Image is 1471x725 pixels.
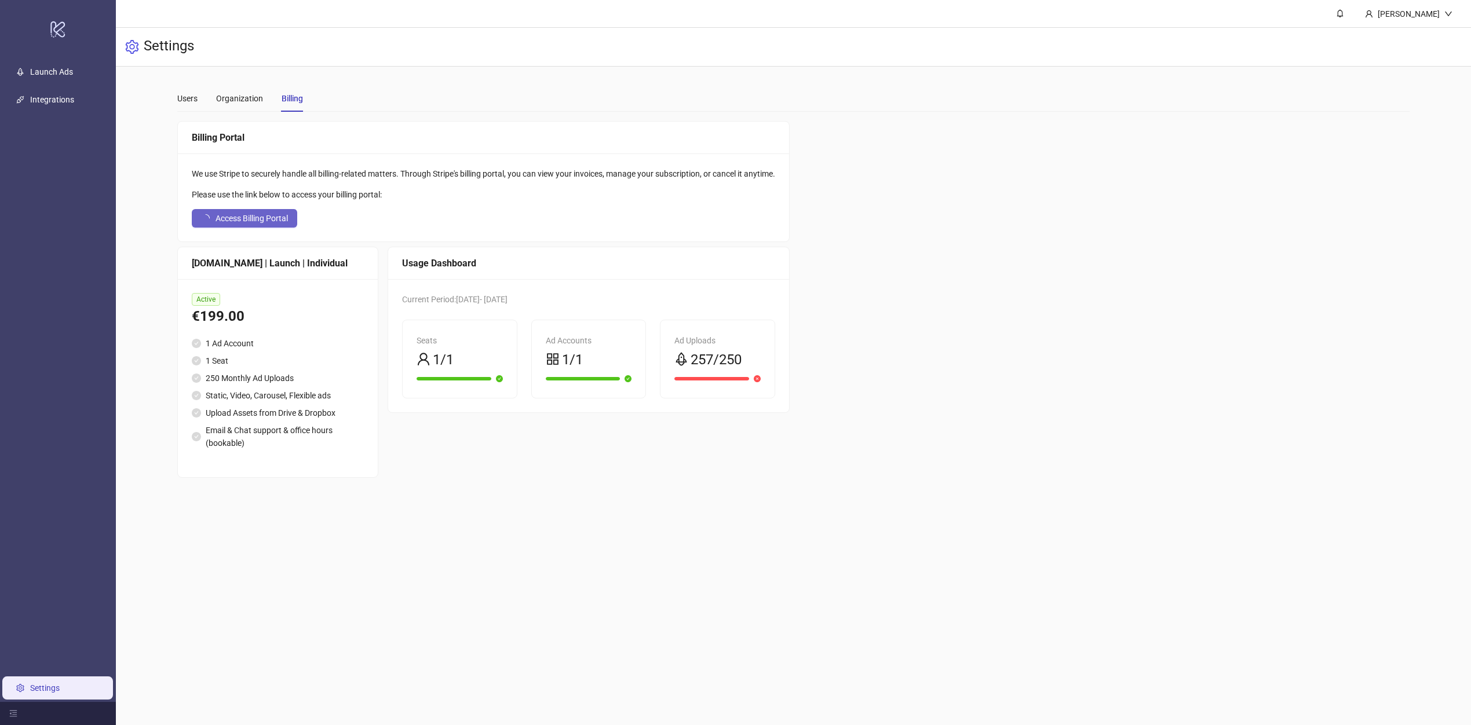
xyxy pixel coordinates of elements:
span: 1/1 [433,349,454,371]
a: Integrations [30,95,74,104]
span: close-circle [754,375,761,382]
li: 1 Ad Account [192,337,364,350]
div: Organization [216,92,263,105]
div: Billing Portal [192,130,775,145]
h3: Settings [144,37,194,57]
div: Ad Accounts [546,334,632,347]
div: [PERSON_NAME] [1373,8,1444,20]
span: check-circle [192,408,201,418]
span: check-circle [192,374,201,383]
div: Users [177,92,198,105]
span: check-circle [192,339,201,348]
span: check-circle [496,375,503,382]
span: Active [192,293,220,306]
div: Ad Uploads [674,334,761,347]
span: check-circle [192,432,201,441]
li: Static, Video, Carousel, Flexible ads [192,389,364,402]
span: check-circle [192,356,201,365]
span: check-circle [192,391,201,400]
span: user [1365,10,1373,18]
div: Usage Dashboard [402,256,775,270]
a: Launch Ads [30,67,73,76]
div: Billing [282,92,303,105]
span: menu-fold [9,709,17,717]
button: Access Billing Portal [192,209,297,228]
span: appstore [546,352,560,366]
span: bell [1336,9,1344,17]
span: Current Period: [DATE] - [DATE] [402,295,508,304]
span: user [417,352,430,366]
span: 1/1 [562,349,583,371]
li: 1 Seat [192,354,364,367]
span: loading [201,213,211,224]
a: Settings [30,683,60,693]
span: check-circle [625,375,632,382]
span: Access Billing Portal [216,214,288,223]
div: Please use the link below to access your billing portal: [192,188,775,201]
span: 257/250 [691,349,742,371]
li: Email & Chat support & office hours (bookable) [192,424,364,449]
li: 250 Monthly Ad Uploads [192,372,364,385]
li: Upload Assets from Drive & Dropbox [192,407,364,419]
div: €199.00 [192,306,364,328]
div: We use Stripe to securely handle all billing-related matters. Through Stripe's billing portal, yo... [192,167,775,180]
div: Seats [417,334,503,347]
span: rocket [674,352,688,366]
div: [DOMAIN_NAME] | Launch | Individual [192,256,364,270]
span: down [1444,10,1452,18]
span: setting [125,40,139,54]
